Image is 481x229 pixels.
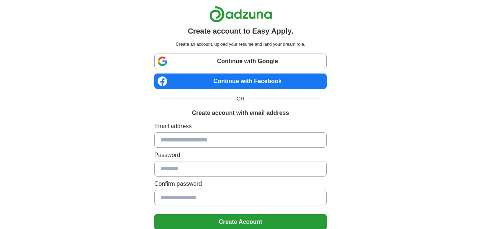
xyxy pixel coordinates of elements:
a: Continue with Facebook [154,74,327,89]
h1: Create account to Easy Apply. [188,25,293,37]
a: Continue with Google [154,54,327,69]
img: Adzuna logo [209,6,272,23]
label: Password [154,151,327,160]
span: OR [232,95,249,103]
h1: Create account with email address [192,109,289,117]
label: Confirm password [154,180,327,188]
p: Create an account, upload your resume and land your dream role. [156,41,325,48]
label: Email address [154,122,327,131]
